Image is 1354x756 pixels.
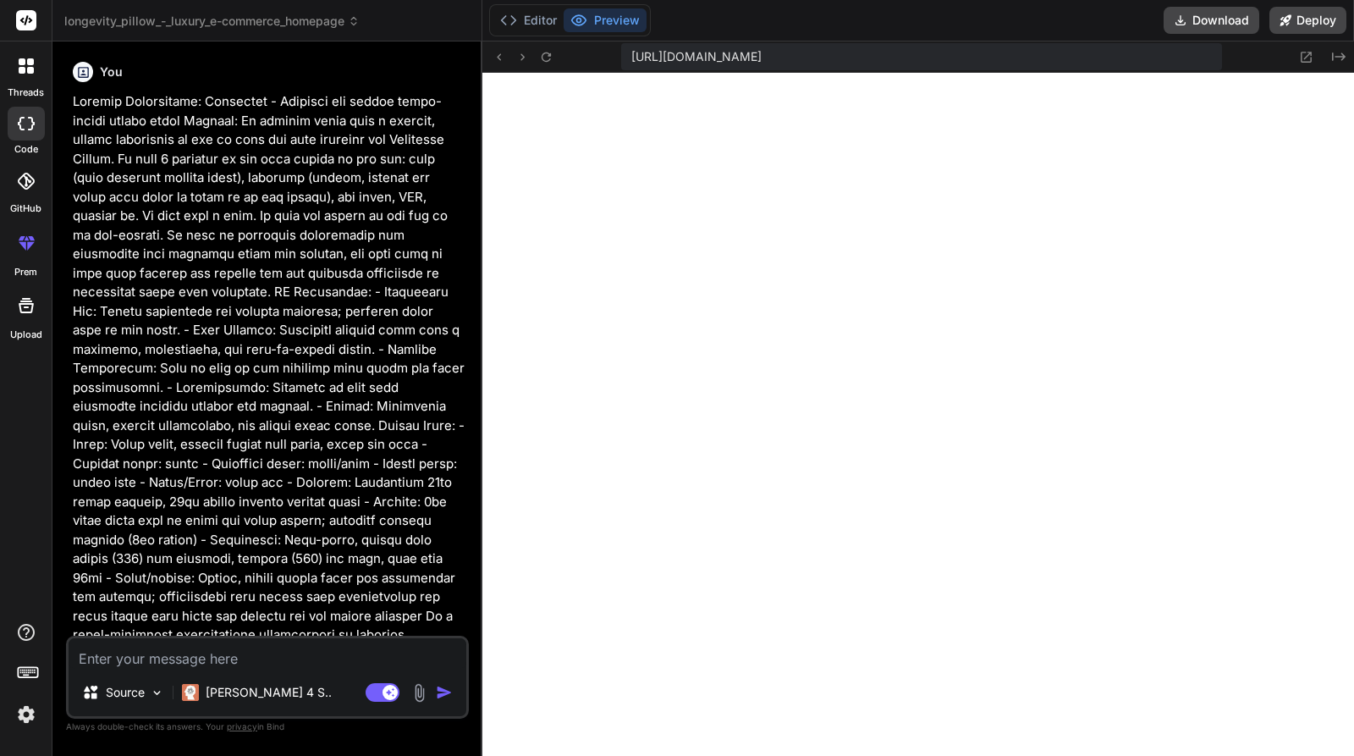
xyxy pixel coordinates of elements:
[410,683,429,703] img: attachment
[482,73,1354,756] iframe: Preview
[564,8,647,32] button: Preview
[66,719,469,735] p: Always double-check its answers. Your in Bind
[150,686,164,700] img: Pick Models
[227,721,257,731] span: privacy
[64,13,360,30] span: longevity_pillow_-_luxury_e-commerce_homepage
[1269,7,1346,34] button: Deploy
[100,63,123,80] h6: You
[631,48,762,65] span: [URL][DOMAIN_NAME]
[14,265,37,279] label: prem
[1164,7,1259,34] button: Download
[436,684,453,701] img: icon
[12,700,41,729] img: settings
[206,684,332,701] p: [PERSON_NAME] 4 S..
[8,86,44,100] label: threads
[106,684,145,701] p: Source
[493,8,564,32] button: Editor
[10,328,42,342] label: Upload
[10,201,41,216] label: GitHub
[182,684,199,701] img: Claude 4 Sonnet
[14,142,38,157] label: code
